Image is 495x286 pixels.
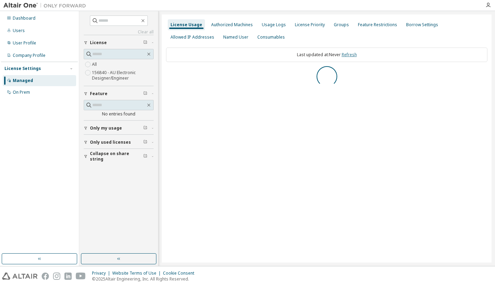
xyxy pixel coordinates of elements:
span: Clear filter [143,40,147,45]
div: License Usage [171,22,202,28]
div: License Priority [295,22,325,28]
a: Refresh [342,52,357,58]
span: Only my usage [90,125,122,131]
div: Borrow Settings [406,22,438,28]
button: Only used licenses [84,135,154,150]
img: Altair One [3,2,90,9]
div: Feature Restrictions [358,22,397,28]
img: linkedin.svg [64,273,72,280]
span: Clear filter [143,125,147,131]
img: altair_logo.svg [2,273,38,280]
span: Feature [90,91,107,96]
div: Company Profile [13,53,45,58]
span: Collapse on share string [90,151,143,162]
div: Website Terms of Use [112,270,163,276]
div: Authorized Machines [211,22,253,28]
div: Allowed IP Addresses [171,34,214,40]
div: Users [13,28,25,33]
div: Managed [13,78,33,83]
div: Named User [223,34,248,40]
button: Feature [84,86,154,101]
span: Only used licenses [90,140,131,145]
p: © 2025 Altair Engineering, Inc. All Rights Reserved. [92,276,198,282]
span: Clear filter [143,140,147,145]
div: License Settings [4,66,41,71]
span: Clear filter [143,154,147,159]
div: Last updated at: Never [166,48,487,62]
div: Usage Logs [262,22,286,28]
span: License [90,40,107,45]
img: facebook.svg [42,273,49,280]
button: Collapse on share string [84,149,154,164]
div: No entries found [84,111,154,117]
div: Privacy [92,270,112,276]
button: Only my usage [84,121,154,136]
div: On Prem [13,90,30,95]
span: Clear filter [143,91,147,96]
div: Dashboard [13,16,35,21]
label: All [92,60,98,69]
div: Consumables [257,34,285,40]
img: instagram.svg [53,273,60,280]
label: 156840 - AU Electronic Designer/Engineer [92,69,154,82]
div: Groups [334,22,349,28]
a: Clear all [84,29,154,35]
div: Cookie Consent [163,270,198,276]
img: youtube.svg [76,273,86,280]
div: User Profile [13,40,36,46]
button: License [84,35,154,50]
